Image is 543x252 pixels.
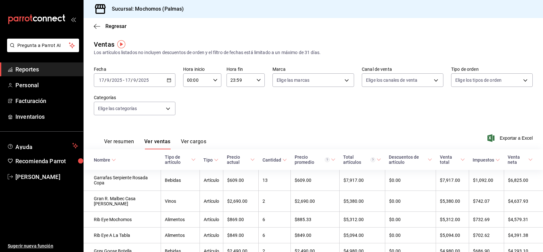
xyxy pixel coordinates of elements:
button: Pregunta a Parrot AI [7,39,79,52]
button: open_drawer_menu [71,17,76,22]
td: 6 [259,212,291,228]
td: $6,825.00 [504,170,543,191]
label: Marca [272,67,354,71]
label: Fecha [94,67,175,71]
td: $702.62 [469,228,504,243]
td: Rib Eye Mochomos [84,212,161,228]
div: Descuentos de artículo [389,154,426,165]
span: Venta total [440,154,465,165]
td: $0.00 [385,212,436,228]
span: Tipo [203,157,218,163]
td: $0.00 [385,170,436,191]
td: Gran R. Malbec Casa [PERSON_NAME] [84,191,161,212]
input: -- [133,78,136,83]
td: $885.33 [291,212,340,228]
td: $609.00 [223,170,258,191]
td: Alimentos [161,212,200,228]
td: $5,312.00 [339,212,385,228]
span: Pregunta a Parrot AI [17,42,69,49]
td: Artículo [200,191,223,212]
span: Precio actual [227,154,254,165]
span: / [136,78,138,83]
span: Sugerir nueva función [8,243,78,249]
td: $5,312.00 [436,212,469,228]
td: $742.07 [469,191,504,212]
span: Cantidad [263,157,287,163]
div: Total artículos [343,154,375,165]
td: $5,094.00 [436,228,469,243]
td: $849.00 [223,228,258,243]
td: $1,092.00 [469,170,504,191]
div: Tipo [203,157,213,163]
td: $2,690.00 [223,191,258,212]
input: ---- [138,78,149,83]
label: Canal de venta [362,67,443,71]
span: Elige los tipos de orden [455,77,502,83]
span: Ayuda [15,142,70,150]
td: $869.00 [223,212,258,228]
svg: Precio promedio = Total artículos / cantidad [325,157,330,162]
input: -- [99,78,104,83]
div: Ventas [94,40,114,49]
h3: Sucursal: Mochomos (Palmas) [107,5,184,13]
td: $609.00 [291,170,340,191]
button: Exportar a Excel [489,134,533,142]
img: Tooltip marker [117,40,125,48]
span: Elige las marcas [277,77,309,83]
span: Recomienda Parrot [15,157,78,165]
td: $0.00 [385,191,436,212]
td: 2 [259,191,291,212]
a: Pregunta a Parrot AI [4,47,79,53]
div: navigation tabs [104,138,206,149]
div: Cantidad [263,157,281,163]
span: Nombre [94,157,116,163]
span: / [110,78,111,83]
input: -- [125,78,131,83]
div: Impuestos [473,157,494,163]
td: $5,380.00 [339,191,385,212]
span: Venta neta [508,154,533,165]
div: Tipo de artículo [165,154,190,165]
span: / [104,78,106,83]
span: Reportes [15,65,78,74]
td: Artículo [200,228,223,243]
td: $7,917.00 [436,170,469,191]
div: Nombre [94,157,110,163]
td: 13 [259,170,291,191]
td: $7,917.00 [339,170,385,191]
svg: El total artículos considera cambios de precios en los artículos así como costos adicionales por ... [370,157,375,162]
td: Artículo [200,212,223,228]
td: Artículo [200,170,223,191]
td: Alimentos [161,228,200,243]
label: Hora inicio [183,67,221,71]
td: $5,380.00 [436,191,469,212]
span: Facturación [15,97,78,105]
td: $5,094.00 [339,228,385,243]
td: $4,391.38 [504,228,543,243]
span: / [131,78,133,83]
label: Hora fin [227,67,265,71]
input: ---- [111,78,122,83]
span: Impuestos [473,157,500,163]
div: Los artículos listados no incluyen descuentos de orden y el filtro de fechas está limitado a un m... [94,49,533,56]
td: 6 [259,228,291,243]
span: [PERSON_NAME] [15,173,78,181]
div: Precio actual [227,154,249,165]
span: Total artículos [343,154,381,165]
button: Ver ventas [144,138,171,149]
span: Descuentos de artículo [389,154,432,165]
span: Elige las categorías [98,105,137,112]
td: $4,637.93 [504,191,543,212]
td: Vinos [161,191,200,212]
button: Ver resumen [104,138,134,149]
input: -- [106,78,110,83]
span: Personal [15,81,78,89]
td: $2,690.00 [291,191,340,212]
td: Rib Eye A La Tabla [84,228,161,243]
span: Regresar [105,23,127,29]
span: Tipo de artículo [165,154,196,165]
td: Bebidas [161,170,200,191]
div: Venta neta [508,154,527,165]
